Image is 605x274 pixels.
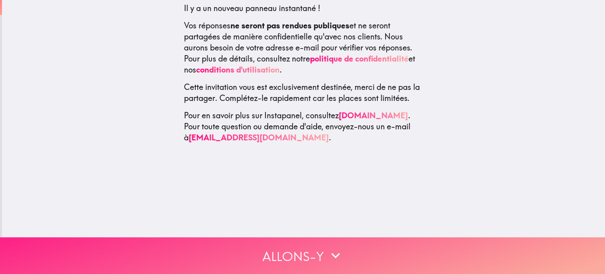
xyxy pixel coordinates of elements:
[196,65,280,75] a: conditions d'utilisation
[184,32,412,52] font: Nous aurons besoin de votre adresse e-mail pour vérifier vos réponses.
[184,110,339,120] font: Pour en savoir plus sur Instapanel, consultez
[184,110,410,142] font: . Pour toute question ou demande d'aide, envoyez-nous un e-mail à
[310,54,408,63] a: politique de confidentialité
[262,249,324,265] font: Allons-y
[189,132,329,142] a: [EMAIL_ADDRESS][DOMAIN_NAME]
[184,21,390,41] font: et ne seront partagées de manière confidentielle qu'avec nos clients.
[184,54,310,63] font: Pour plus de détails, consultez notre
[339,110,408,120] a: [DOMAIN_NAME]
[184,3,320,13] font: Il y a un nouveau panneau instantané !
[329,132,331,142] font: .
[184,21,230,30] font: Vos réponses
[184,82,420,103] font: Cette invitation vous est exclusivement destinée, merci de ne pas la partager.
[184,54,415,75] font: et nos
[280,65,282,75] font: .
[230,21,349,30] font: ne seront pas rendues publiques
[219,93,410,103] font: Complétez-le rapidement car les places sont limitées.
